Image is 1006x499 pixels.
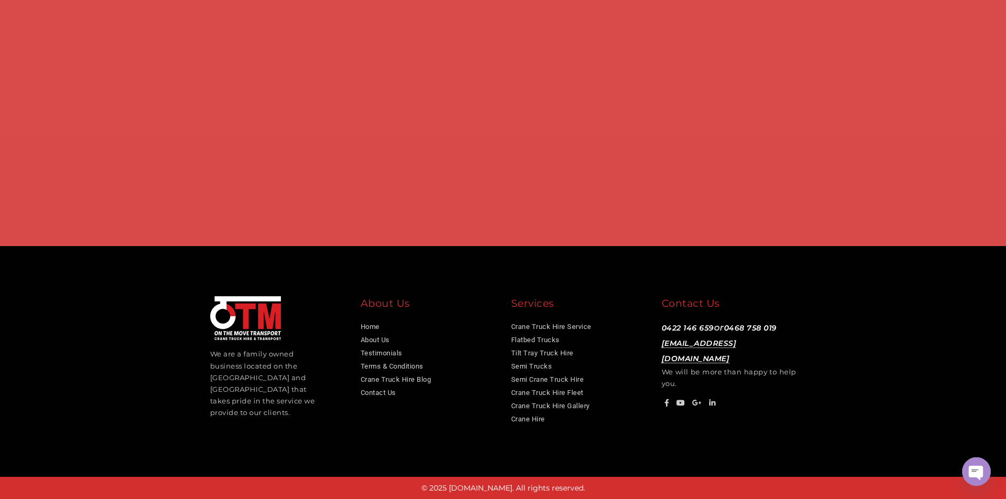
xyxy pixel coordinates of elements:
a: Crane Truck Hire Gallery [511,402,590,410]
a: Contact Us [361,389,396,397]
a: Semi Trucks [511,362,552,370]
a: Flatbed Trucks [511,336,560,344]
p: We are a family owned business located on the [GEOGRAPHIC_DATA] and [GEOGRAPHIC_DATA] that takes ... [210,348,318,418]
p: We will be more than happy to help you. [662,320,796,389]
nav: Services [511,320,646,426]
nav: About Us [361,320,495,399]
a: About Us [361,336,390,344]
a: Semi Crane Truck Hire [511,375,584,383]
a: Home [361,323,380,331]
a: Crane Truck Hire Service [511,323,591,331]
a: [EMAIL_ADDRESS][DOMAIN_NAME] [662,338,737,363]
div: About Us [361,296,495,315]
img: footer Logo [210,296,281,340]
a: Crane Truck Hire Fleet [511,389,584,397]
div: Contact Us [662,296,796,315]
a: 0468 758 019 [724,323,777,333]
div: Services [511,296,646,315]
a: Tilt Tray Truck Hire [511,349,573,357]
a: Crane Hire [511,415,545,423]
a: Testimonials [361,349,402,357]
span: or [662,322,777,363]
a: Terms & Conditions [361,362,424,370]
a: 0422 146 659 [662,323,714,333]
p: © 2025 [DOMAIN_NAME]. All rights reserved. [5,482,1001,495]
a: Crane Truck Hire Blog [361,375,431,383]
